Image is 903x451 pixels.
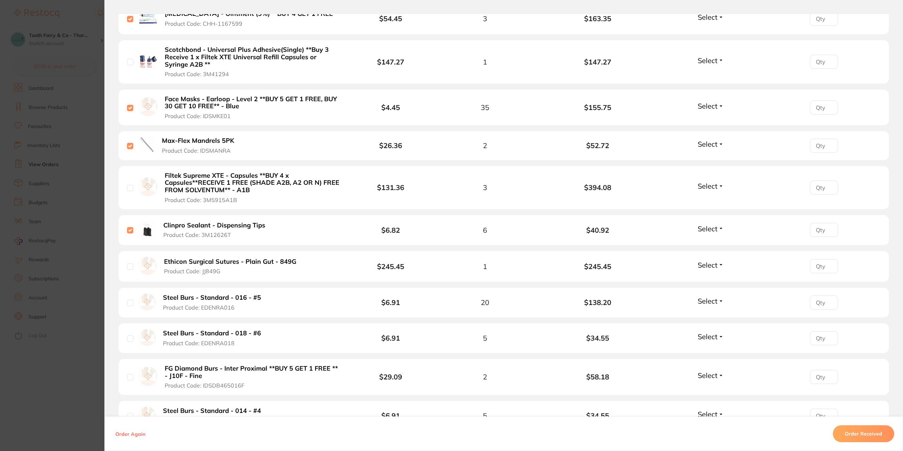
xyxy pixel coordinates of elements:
button: Ethicon Surgical Sutures - Plain Gut - 849G Product Code: JJ849G [162,258,303,275]
button: Select [696,13,726,22]
span: Select [698,140,717,148]
b: $138.20 [541,298,654,306]
b: FG Diamond Burs - Inter Proximal **BUY 5 GET 1 FREE ** - J10F - Fine [165,365,340,379]
img: Xylocaine - Ointment (5%) **BUY 4 GET 1 FREE** [139,8,157,27]
b: Ethicon Surgical Sutures - Plain Gut - 849G [164,258,296,266]
button: Select [696,224,726,233]
b: Steel Burs - Standard - 018 - #6 [163,330,261,337]
input: Qty [810,100,838,115]
button: Select [696,102,726,110]
img: FG Diamond Burs - Inter Proximal **BUY 5 GET 1 FREE ** - J10F - Fine [139,367,157,385]
input: Qty [810,370,838,384]
button: Select [696,182,726,190]
b: $34.55 [541,412,654,420]
button: Order Received [833,425,894,442]
b: $4.45 [381,103,400,112]
b: $6.91 [381,334,400,342]
b: $40.92 [541,226,654,234]
button: Select [696,410,726,419]
b: Face Masks - Earloop - Level 2 **BUY 5 GET 1 FREE, BUY 30 GET 10 FREE** - Blue [165,96,340,110]
b: $147.27 [377,57,404,66]
img: Face Masks - Earloop - Level 2 **BUY 5 GET 1 FREE, BUY 30 GET 10 FREE** - Blue [139,97,157,116]
button: Select [696,56,726,65]
button: Select [696,297,726,305]
button: Steel Burs - Standard - 014 - #4 Product Code: EDENRA014 [161,407,269,424]
b: Filtek Supreme XTE - Capsules **BUY 4 x Capsules**RECEIVE 1 FREE (SHADE A2B, A2 OR N) FREE FROM S... [165,172,340,194]
button: Steel Burs - Standard - 018 - #6 Product Code: EDENRA018 [161,329,269,347]
button: Steel Burs - Standard - 016 - #5 Product Code: EDENRA016 [161,294,269,311]
span: Product Code: IDSDB465016F [165,382,244,389]
span: Select [698,261,717,269]
img: Max-Flex Mandrels 5PK [139,137,154,153]
span: 2 [483,141,487,150]
span: 1 [483,58,487,66]
input: Qty [810,55,838,69]
b: $245.45 [377,262,404,271]
span: Product Code: IDSMANRA [162,147,231,154]
span: Select [698,13,717,22]
b: $52.72 [541,141,654,150]
input: Qty [810,295,838,310]
b: [MEDICAL_DATA] - Ointment (5%) **BUY 4 GET 1 FREE** [165,10,339,18]
span: 20 [481,298,489,306]
button: Select [696,261,726,269]
span: Product Code: CHH-1167599 [165,20,242,27]
button: Select [696,371,726,380]
span: Product Code: JJ849G [164,268,220,274]
img: Ethicon Surgical Sutures - Plain Gut - 849G [139,257,157,275]
span: Select [698,332,717,341]
input: Qty [810,12,838,26]
span: Select [698,410,717,419]
span: Select [698,56,717,65]
b: $394.08 [541,183,654,191]
span: 2 [483,373,487,381]
button: Filtek Supreme XTE - Capsules **BUY 4 x Capsules**RECEIVE 1 FREE (SHADE A2B, A2 OR N) FREE FROM S... [163,172,343,203]
button: Scotchbond - Universal Plus Adhesive(Single) **Buy 3 Receive 1 x Filtek XTE Universal Refill Caps... [163,46,343,78]
b: $147.27 [541,58,654,66]
button: Select [696,332,726,341]
span: 6 [483,226,487,234]
span: Product Code: EDENRA016 [163,304,235,311]
button: FG Diamond Burs - Inter Proximal **BUY 5 GET 1 FREE ** - J10F - Fine Product Code: IDSDB465016F [163,365,343,389]
img: Scotchbond - Universal Plus Adhesive(Single) **Buy 3 Receive 1 x Filtek XTE Universal Refill Caps... [139,52,157,71]
img: Filtek Supreme XTE - Capsules **BUY 4 x Capsules**RECEIVE 1 FREE (SHADE A2B, A2 OR N) FREE FROM S... [139,177,157,196]
span: Product Code: 3M5915A1B [165,197,237,203]
span: 3 [483,183,487,191]
b: $34.55 [541,334,654,342]
span: Select [698,182,717,190]
span: Select [698,297,717,305]
button: Clinpro Sealant - Dispensing Tips Product Code: 3M12626T [161,221,273,239]
button: Select [696,140,726,148]
b: $6.91 [381,298,400,307]
input: Qty [810,223,838,237]
button: [MEDICAL_DATA] - Ointment (5%) **BUY 4 GET 1 FREE** Product Code: CHH-1167599 [163,10,343,27]
button: Face Masks - Earloop - Level 2 **BUY 5 GET 1 FREE, BUY 30 GET 10 FREE** - Blue Product Code: IDSM... [163,95,343,120]
button: Order Again [113,431,147,437]
span: Product Code: 3M12626T [163,232,231,238]
b: Clinpro Sealant - Dispensing Tips [163,222,265,229]
span: 5 [483,334,487,342]
b: Scotchbond - Universal Plus Adhesive(Single) **Buy 3 Receive 1 x Filtek XTE Universal Refill Caps... [165,46,340,68]
b: Steel Burs - Standard - 014 - #4 [163,407,261,415]
span: 3 [483,14,487,23]
span: Product Code: IDSMKE01 [165,113,231,119]
b: $58.18 [541,373,654,381]
b: $6.82 [381,226,400,234]
span: Select [698,371,717,380]
span: Select [698,224,717,233]
b: $54.45 [379,14,402,23]
input: Qty [810,331,838,345]
span: 1 [483,262,487,270]
input: Qty [810,409,838,423]
b: Max-Flex Mandrels 5PK [162,137,234,145]
span: 5 [483,412,487,420]
b: $26.36 [379,141,402,150]
b: $245.45 [541,262,654,270]
input: Qty [810,139,838,153]
input: Qty [810,181,838,195]
img: Steel Burs - Standard - 016 - #5 [139,293,156,310]
span: Select [698,102,717,110]
img: Steel Burs - Standard - 014 - #4 [139,407,156,423]
input: Qty [810,259,838,273]
b: Steel Burs - Standard - 016 - #5 [163,294,261,301]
